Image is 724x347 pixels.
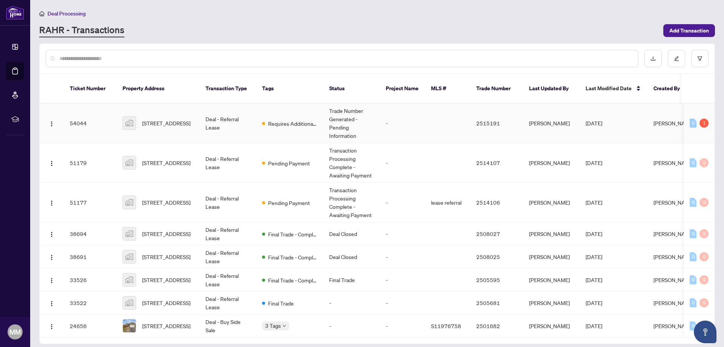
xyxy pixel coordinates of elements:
span: download [650,56,656,61]
button: filter [691,50,709,67]
td: - [380,222,425,245]
span: Deal Processing [48,10,86,17]
div: 0 [690,275,696,284]
span: filter [697,56,703,61]
td: [PERSON_NAME] [523,245,580,268]
span: Final Trade - Completed [268,276,317,284]
td: [PERSON_NAME] [523,291,580,315]
th: Status [323,74,380,103]
td: - [380,245,425,268]
div: 0 [690,252,696,261]
td: [PERSON_NAME] [523,315,580,338]
img: logo [6,6,24,20]
th: Tags [256,74,323,103]
button: edit [668,50,685,67]
td: Deal - Referral Lease [199,291,256,315]
div: 0 [699,198,709,207]
span: [DATE] [586,299,602,306]
td: [PERSON_NAME] [523,103,580,143]
div: 0 [699,275,709,284]
td: - [380,103,425,143]
div: 0 [690,198,696,207]
td: 2505595 [470,268,523,291]
img: Logo [49,254,55,261]
div: 0 [699,158,709,167]
span: S11976758 [431,322,461,329]
th: Property Address [117,74,199,103]
div: 0 [690,321,696,330]
td: Deal - Buy Side Sale [199,315,256,338]
th: Created By [647,74,693,103]
a: RAHR - Transactions [39,24,124,37]
td: Deal - Referral Lease [199,222,256,245]
td: - [380,315,425,338]
td: 2508027 [470,222,523,245]
th: Trade Number [470,74,523,103]
button: Logo [46,297,58,309]
span: 3 Tags [265,321,281,330]
td: 33522 [64,291,117,315]
td: 2501682 [470,315,523,338]
td: - [380,143,425,183]
td: Deal - Referral Lease [199,183,256,222]
span: Pending Payment [268,159,310,167]
div: 0 [699,252,709,261]
th: Project Name [380,74,425,103]
span: edit [674,56,679,61]
td: 2514107 [470,143,523,183]
img: thumbnail-img [123,319,136,332]
span: down [282,324,286,328]
td: 33526 [64,268,117,291]
td: Deal - Referral Lease [199,245,256,268]
span: Final Trade - Completed [268,253,317,261]
td: 51177 [64,183,117,222]
button: Logo [46,117,58,129]
th: Last Modified Date [580,74,647,103]
td: 51179 [64,143,117,183]
td: 38691 [64,245,117,268]
button: Logo [46,251,58,263]
span: [STREET_ADDRESS] [142,159,190,167]
span: [PERSON_NAME] [653,299,694,306]
td: - [380,268,425,291]
span: Requires Additional Docs [268,119,317,128]
td: [PERSON_NAME] [523,183,580,222]
span: [PERSON_NAME] [653,253,694,260]
th: MLS # [425,74,470,103]
td: Deal Closed [323,245,380,268]
div: 0 [690,119,696,128]
img: thumbnail-img [123,273,136,286]
img: thumbnail-img [123,117,136,130]
span: [STREET_ADDRESS] [142,119,190,127]
td: Deal - Referral Lease [199,103,256,143]
img: Logo [49,301,55,307]
td: [PERSON_NAME] [523,143,580,183]
td: [PERSON_NAME] [523,222,580,245]
span: [DATE] [586,230,602,237]
span: [PERSON_NAME] [653,322,694,329]
td: - [323,315,380,338]
span: lease referral [431,199,462,206]
span: Final Trade [268,299,294,307]
div: 0 [690,229,696,238]
td: Transaction Processing Complete - Awaiting Payment [323,183,380,222]
button: download [644,50,662,67]
td: - [380,183,425,222]
div: 0 [699,229,709,238]
img: thumbnail-img [123,296,136,309]
button: Logo [46,274,58,286]
th: Last Updated By [523,74,580,103]
span: Pending Payment [268,199,310,207]
th: Ticket Number [64,74,117,103]
td: 2505681 [470,291,523,315]
img: Logo [49,278,55,284]
img: Logo [49,324,55,330]
td: 2514106 [470,183,523,222]
span: [DATE] [586,120,602,126]
td: 54044 [64,103,117,143]
td: 38694 [64,222,117,245]
td: 2508025 [470,245,523,268]
img: Logo [49,121,55,127]
span: [STREET_ADDRESS] [142,230,190,238]
img: Logo [49,231,55,238]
